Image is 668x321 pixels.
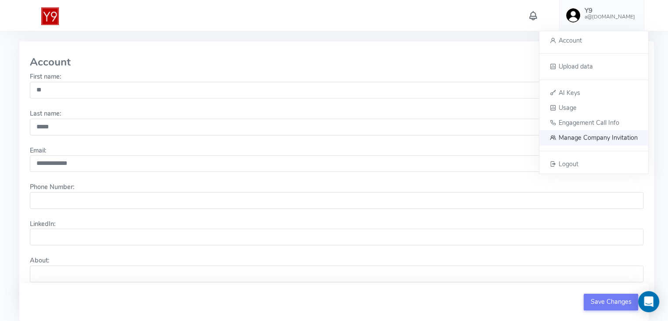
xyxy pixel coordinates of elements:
[539,157,648,172] a: Logout
[566,8,580,22] img: user-image
[559,36,582,45] span: Account
[559,88,580,97] span: AI Keys
[559,62,593,71] span: Upload data
[30,146,46,156] label: Email:
[585,7,635,15] h5: Y9
[30,182,74,192] label: Phone Number:
[30,109,61,119] label: Last name:
[30,256,49,266] label: About:
[539,130,648,145] a: Manage Company Invitation
[539,33,648,48] a: Account
[638,291,659,312] div: Open Intercom Messenger
[539,59,648,74] a: Upload data
[30,56,643,68] h3: Account
[539,85,648,100] a: AI Keys
[539,115,648,130] a: Engagement Call Info
[30,219,55,229] label: LinkedIn:
[559,159,578,168] span: Logout
[585,14,635,20] h6: a@[DOMAIN_NAME]
[559,118,619,127] span: Engagement Call Info
[539,100,648,115] a: Usage
[559,133,638,142] span: Manage Company Invitation
[559,103,577,112] span: Usage
[584,294,638,310] button: Save Changes
[30,72,61,82] label: First name:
